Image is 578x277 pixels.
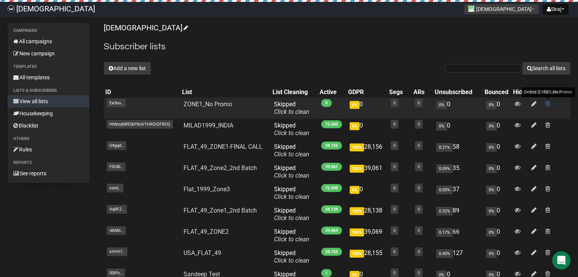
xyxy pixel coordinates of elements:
[486,186,497,194] span: 0%
[486,207,497,216] span: 0%
[418,207,420,212] a: 0
[320,88,339,96] div: Active
[350,122,359,130] span: 0%
[393,101,396,105] a: 0
[486,249,497,258] span: 0%
[486,122,497,131] span: 0%
[393,143,396,148] a: 0
[393,164,396,169] a: 0
[393,186,396,190] a: 0
[522,62,570,75] button: Search all lists
[483,119,511,140] td: 0
[104,40,570,54] h2: Subscriber lists
[8,120,89,132] a: Blacklist
[347,140,388,161] td: 28,156
[418,249,420,254] a: 0
[483,204,511,225] td: 0
[274,228,309,243] span: Skipped
[347,98,388,119] td: 0
[418,164,420,169] a: 0
[436,228,453,237] span: 0.17%
[393,271,396,275] a: 0
[182,88,263,96] div: List
[388,87,412,98] th: Segs: No sort applied, activate to apply an ascending sort
[184,122,233,129] a: MILAD1999_INDIA
[486,228,497,237] span: 0%
[184,101,232,108] a: ZONE1_No Promo
[350,228,364,236] span: 100%
[350,207,364,215] span: 100%
[107,226,126,235] span: vBABt..
[486,101,497,109] span: 0%
[107,247,127,256] span: eYHV7..
[433,183,483,204] td: 37
[468,6,474,12] img: 1.jpg
[347,161,388,183] td: 39,061
[104,62,151,75] button: Add a new list
[433,225,483,246] td: 66
[464,4,539,14] button: [DEMOGRAPHIC_DATA]
[436,143,453,152] span: 0.21%
[318,87,347,98] th: Active: No sort applied, activate to apply an ascending sort
[8,167,89,179] a: See reports
[274,236,309,243] a: Click to clean
[321,184,342,192] span: 72,408
[486,164,497,173] span: 0%
[418,228,420,233] a: 0
[433,98,483,119] td: 0
[8,5,14,12] img: 61ace9317f7fa0068652623cbdd82cc4
[347,225,388,246] td: 39,069
[393,228,396,233] a: 0
[8,26,89,35] li: Campaigns
[8,47,89,60] a: New campaign
[436,122,447,131] span: 0%
[104,23,187,32] a: [DEMOGRAPHIC_DATA]
[436,249,453,258] span: 0.45%
[8,107,89,120] a: Housekeeping
[104,87,181,98] th: ID: No sort applied, sorting is disabled
[521,87,575,97] div: Delete ZONE1_No Promo
[8,71,89,83] a: All templates
[347,87,388,98] th: GDPR: No sort applied, activate to apply an ascending sort
[274,249,309,264] span: Skipped
[485,88,510,96] div: Bounced
[436,207,453,216] span: 0.32%
[348,88,380,96] div: GDPR
[274,101,309,115] span: Skipped
[418,143,420,148] a: 0
[418,101,420,105] a: 0
[321,163,342,171] span: 39,061
[274,172,309,179] a: Click to clean
[418,122,420,127] a: 0
[274,164,309,179] span: Skipped
[350,250,364,258] span: 100%
[184,164,257,172] a: FLAT_49_Zone2_2nd Batch
[107,162,125,171] span: FDU8i..
[321,120,342,128] span: 72,560
[483,183,511,204] td: 0
[184,207,257,214] a: FLAT_49_Zone1_2nd Batch
[184,228,229,235] a: FLAT_49_ZONE2
[271,87,318,98] th: List Cleaning: No sort applied, activate to apply an ascending sort
[8,143,89,156] a: Rules
[272,88,310,96] div: List Cleaning
[107,141,126,150] span: U4gqd..
[393,122,396,127] a: 0
[274,193,309,200] a: Click to clean
[184,143,263,150] a: FLAT_49_ZONE1-FINAL CALL
[436,186,453,194] span: 0.05%
[413,88,426,96] div: ARs
[274,143,309,158] span: Skipped
[274,108,309,115] a: Click to clean
[8,134,89,143] li: Others
[433,140,483,161] td: 58
[274,257,309,264] a: Click to clean
[274,151,309,158] a: Click to clean
[105,88,179,96] div: ID
[552,251,570,269] div: Open Intercom Messenger
[184,249,221,257] a: USA_FLAT_49
[350,101,359,109] span: 0%
[483,140,511,161] td: 0
[347,246,388,268] td: 28,155
[8,62,89,71] li: Templates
